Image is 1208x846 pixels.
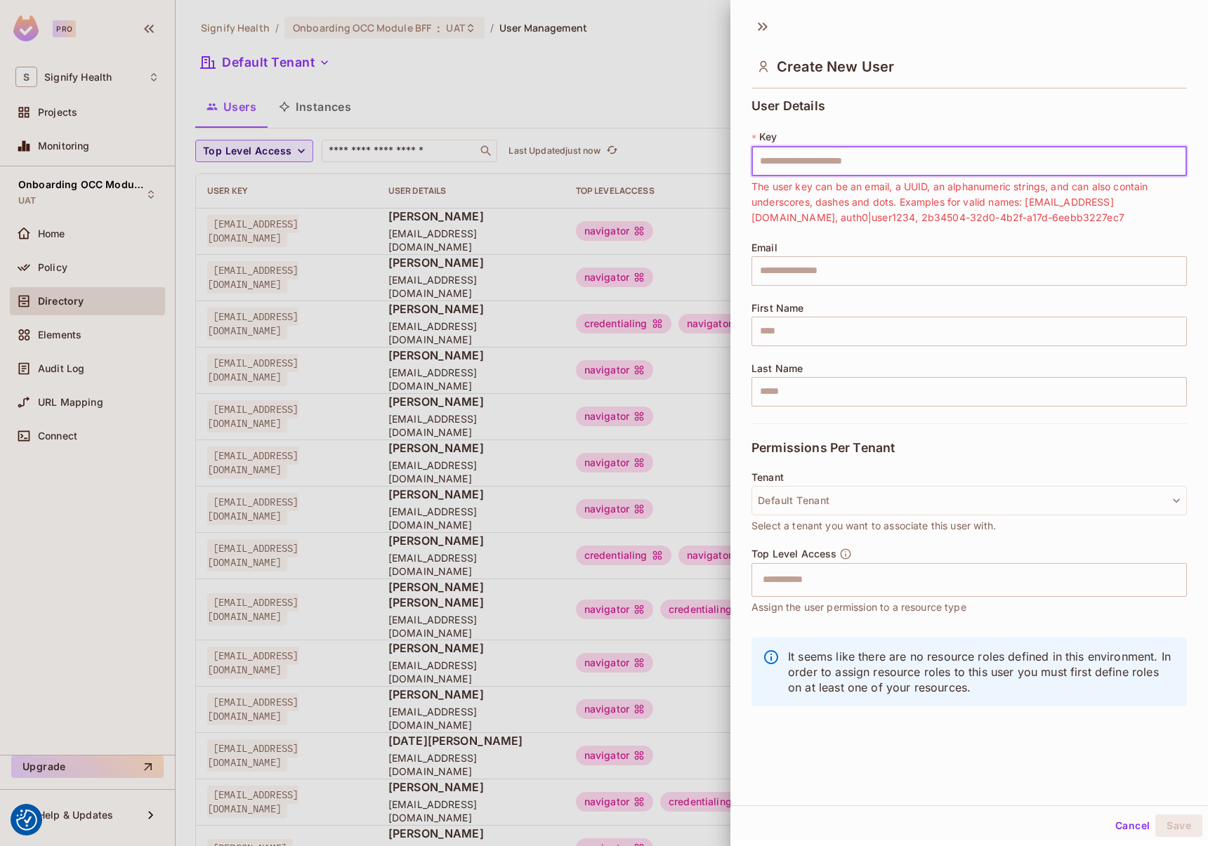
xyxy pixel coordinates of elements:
[751,441,895,455] span: Permissions Per Tenant
[751,518,996,534] span: Select a tenant you want to associate this user with.
[751,99,825,113] span: User Details
[751,600,966,615] span: Assign the user permission to a resource type
[751,363,803,374] span: Last Name
[16,809,37,831] img: Revisit consent button
[16,809,37,831] button: Consent Preferences
[1155,814,1202,837] button: Save
[759,131,777,143] span: Key
[751,548,836,560] span: Top Level Access
[751,242,777,253] span: Email
[751,486,1187,515] button: Default Tenant
[1110,814,1155,837] button: Cancel
[751,179,1187,225] span: The user key can be an email, a UUID, an alphanumeric strings, and can also contain underscores, ...
[777,58,894,75] span: Create New User
[788,649,1176,695] p: It seems like there are no resource roles defined in this environment. In order to assign resourc...
[751,303,804,314] span: First Name
[751,472,784,483] span: Tenant
[1179,578,1182,581] button: Open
